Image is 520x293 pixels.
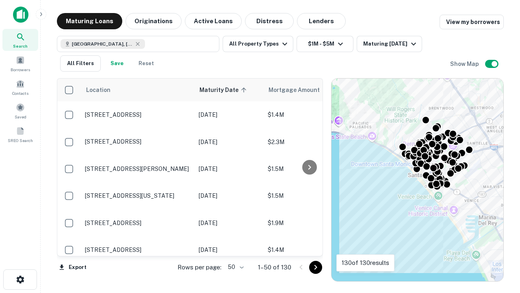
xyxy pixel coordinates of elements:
button: Maturing [DATE] [357,36,422,52]
p: 130 of 130 results [342,258,389,268]
button: Reset [133,55,159,72]
img: capitalize-icon.png [13,7,28,23]
a: Borrowers [2,52,38,74]
p: $1.5M [268,164,349,173]
th: Location [81,79,195,101]
button: Go to next page [309,261,322,274]
p: [STREET_ADDRESS] [85,246,191,254]
span: Saved [15,114,26,120]
p: [STREET_ADDRESS][PERSON_NAME] [85,165,191,173]
button: Distress [245,13,294,29]
p: $1.5M [268,191,349,200]
p: 1–50 of 130 [258,262,291,272]
p: [DATE] [199,138,260,146]
span: Borrowers [11,66,30,73]
button: Maturing Loans [57,13,122,29]
p: [STREET_ADDRESS][US_STATE] [85,192,191,199]
p: Rows per page: [178,262,221,272]
p: $1.4M [268,110,349,119]
a: Saved [2,100,38,122]
p: [STREET_ADDRESS] [85,138,191,145]
p: [STREET_ADDRESS] [85,111,191,118]
p: [STREET_ADDRESS] [85,219,191,227]
p: $2.3M [268,138,349,146]
span: Maturity Date [199,85,249,95]
button: Export [57,261,89,273]
iframe: Chat Widget [479,228,520,267]
p: [DATE] [199,245,260,254]
span: Mortgage Amount [269,85,330,95]
div: Maturing [DATE] [363,39,418,49]
button: $1M - $5M [297,36,353,52]
span: SREO Search [8,137,33,144]
p: [DATE] [199,110,260,119]
span: Location [86,85,110,95]
button: All Property Types [223,36,293,52]
th: Maturity Date [195,79,264,101]
button: [GEOGRAPHIC_DATA], [GEOGRAPHIC_DATA], [GEOGRAPHIC_DATA] [57,36,219,52]
button: Save your search to get updates of matches that match your search criteria. [104,55,130,72]
p: [DATE] [199,219,260,227]
a: View my borrowers [440,15,504,29]
button: Active Loans [185,13,242,29]
a: SREO Search [2,123,38,145]
div: 50 [225,261,245,273]
a: Search [2,29,38,51]
p: [DATE] [199,164,260,173]
th: Mortgage Amount [264,79,353,101]
button: All Filters [60,55,101,72]
button: Lenders [297,13,346,29]
span: Contacts [12,90,28,96]
p: $1.9M [268,219,349,227]
span: Search [13,43,28,49]
button: Originations [126,13,182,29]
p: [DATE] [199,191,260,200]
div: 0 0 [331,79,503,281]
h6: Show Map [450,59,480,68]
span: [GEOGRAPHIC_DATA], [GEOGRAPHIC_DATA], [GEOGRAPHIC_DATA] [72,40,133,48]
p: $1.4M [268,245,349,254]
a: Contacts [2,76,38,98]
